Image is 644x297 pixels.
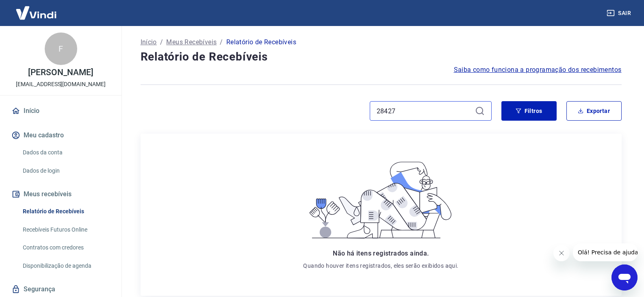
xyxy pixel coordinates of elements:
button: Meu cadastro [10,126,112,144]
button: Filtros [501,101,557,121]
a: Saiba como funciona a programação dos recebimentos [454,65,622,75]
input: Busque pelo número do pedido [377,105,472,117]
iframe: Botão para abrir a janela de mensagens [611,264,637,290]
h4: Relatório de Recebíveis [141,49,622,65]
a: Início [10,102,112,120]
button: Meus recebíveis [10,185,112,203]
p: / [160,37,163,47]
div: F [45,33,77,65]
a: Recebíveis Futuros Online [20,221,112,238]
a: Meus Recebíveis [166,37,217,47]
p: [PERSON_NAME] [28,68,93,77]
p: / [220,37,223,47]
iframe: Fechar mensagem [553,245,570,261]
p: [EMAIL_ADDRESS][DOMAIN_NAME] [16,80,106,89]
a: Disponibilização de agenda [20,258,112,274]
p: Relatório de Recebíveis [226,37,296,47]
a: Início [141,37,157,47]
p: Quando houver itens registrados, eles serão exibidos aqui. [303,262,458,270]
button: Sair [605,6,634,21]
button: Exportar [566,101,622,121]
a: Relatório de Recebíveis [20,203,112,220]
span: Olá! Precisa de ajuda? [5,6,68,12]
a: Dados da conta [20,144,112,161]
span: Não há itens registrados ainda. [333,249,429,257]
img: Vindi [10,0,63,25]
a: Dados de login [20,163,112,179]
iframe: Mensagem da empresa [573,243,637,261]
a: Contratos com credores [20,239,112,256]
